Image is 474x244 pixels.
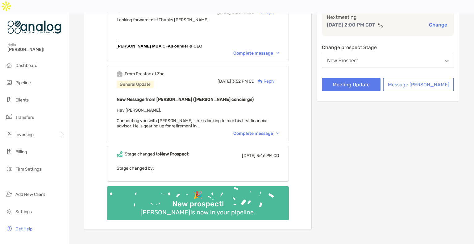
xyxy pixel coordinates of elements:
[276,132,279,134] img: Chevron icon
[125,151,189,157] div: Stage changed to
[15,226,32,232] span: Get Help
[15,167,41,172] span: Firm Settings
[6,190,13,198] img: add_new_client icon
[322,43,454,51] p: Change prospect Stage
[218,79,231,84] span: [DATE]
[15,192,45,197] span: Add New Client
[117,44,202,48] span: |
[6,130,13,138] img: investing icon
[15,97,29,103] span: Clients
[117,38,121,43] span: --
[117,71,123,77] img: Event icon
[117,17,279,23] div: Looking forward to it! Thanks [PERSON_NAME]
[107,186,289,215] img: Confetti
[6,113,13,121] img: transfers icon
[6,148,13,155] img: billing icon
[117,164,279,172] p: Stage changed by:
[117,108,267,129] span: Hey [PERSON_NAME], Connecting you with [PERSON_NAME] - he is looking to hire his first financial ...
[327,13,449,21] p: Next meeting
[172,44,202,48] b: Founder & CEO
[256,153,279,158] span: 3:46 PM CD
[322,78,380,91] button: Meeting Update
[322,54,454,68] button: New Prospect
[276,52,279,54] img: Chevron icon
[427,22,449,28] button: Change
[6,96,13,103] img: clients icon
[117,97,254,102] b: New Message from [PERSON_NAME] ([PERSON_NAME] concierge)
[15,63,37,68] span: Dashboard
[117,81,154,88] div: General Update
[255,78,275,85] div: Reply
[327,21,375,29] p: [DATE] 2:00 PM CDT
[7,47,65,52] span: [PERSON_NAME]!
[232,79,255,84] span: 3:52 PM CD
[117,151,123,157] img: Event icon
[15,209,32,214] span: Settings
[445,60,449,62] img: Open dropdown arrow
[6,165,13,172] img: firm-settings icon
[125,71,164,77] div: From Preston at Zoe
[242,153,256,158] span: [DATE]
[258,79,262,83] img: Reply icon
[117,44,171,48] b: [PERSON_NAME] MBA CFA
[6,225,13,232] img: get-help icon
[138,209,258,216] div: [PERSON_NAME] is now in your pipeline.
[233,51,279,56] div: Complete message
[327,58,358,64] div: New Prospect
[378,23,383,27] img: communication type
[15,80,31,85] span: Pipeline
[383,78,454,91] button: Message [PERSON_NAME]
[170,200,226,209] div: New prospect!
[6,208,13,215] img: settings icon
[191,191,205,200] div: 🎉
[15,132,34,137] span: Investing
[15,149,27,155] span: Billing
[15,115,34,120] span: Transfers
[233,131,279,136] div: Complete message
[6,79,13,86] img: pipeline icon
[6,61,13,69] img: dashboard icon
[160,151,189,157] b: New Prospect
[7,16,61,38] img: Zoe Logo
